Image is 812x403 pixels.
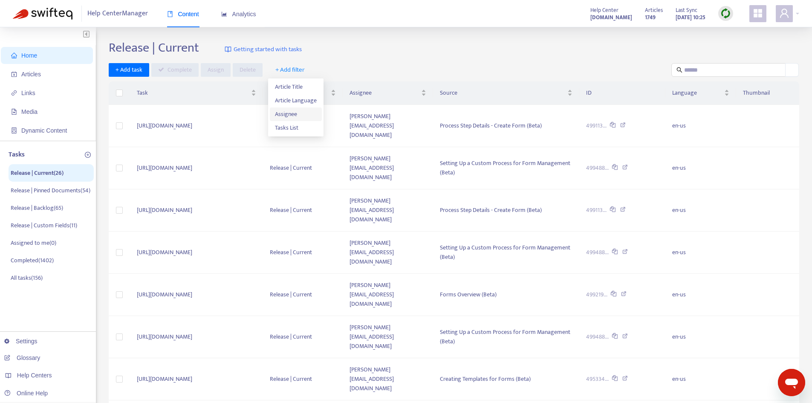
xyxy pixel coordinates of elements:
[275,82,317,92] span: Article Title
[130,232,263,274] td: [URL][DOMAIN_NAME]
[130,316,263,358] td: [URL][DOMAIN_NAME]
[11,273,43,282] p: All tasks ( 156 )
[221,11,256,17] span: Analytics
[17,372,52,379] span: Help Centers
[433,81,579,105] th: Source
[665,232,736,274] td: en-us
[665,81,736,105] th: Language
[753,8,763,18] span: appstore
[11,221,77,230] p: Release | Custom Fields ( 11 )
[778,369,805,396] iframe: Button to launch messaging window
[779,8,789,18] span: user
[665,316,736,358] td: en-us
[263,189,343,232] td: Release | Current
[85,152,91,158] span: plus-circle
[440,205,542,215] span: Process Step Details - Create Form (Beta)
[201,63,231,77] button: Assign
[130,274,263,316] td: [URL][DOMAIN_NAME]
[4,354,40,361] a: Glossary
[586,163,609,173] span: 499488...
[21,52,37,59] span: Home
[130,358,263,400] td: [URL][DOMAIN_NAME]
[440,243,570,262] span: Setting Up a Custom Process for Form Management (Beta)
[167,11,199,17] span: Content
[645,6,663,15] span: Articles
[4,338,38,345] a: Settings
[736,81,799,105] th: Thumbnail
[665,147,736,189] td: en-us
[665,358,736,400] td: en-us
[590,6,618,15] span: Help Center
[225,40,302,59] a: Getting started with tasks
[586,332,609,342] span: 499488...
[21,108,38,115] span: Media
[269,63,311,77] button: + Add filter
[221,11,227,17] span: area-chart
[275,110,317,119] span: Assignee
[263,358,343,400] td: Release | Current
[275,123,317,133] span: Tasks List
[440,121,542,130] span: Process Step Details - Create Form (Beta)
[586,206,607,215] span: 499113...
[343,358,433,400] td: [PERSON_NAME][EMAIL_ADDRESS][DOMAIN_NAME]
[21,90,35,96] span: Links
[665,189,736,232] td: en-us
[350,88,419,98] span: Assignee
[130,81,263,105] th: Task
[343,189,433,232] td: [PERSON_NAME][EMAIL_ADDRESS][DOMAIN_NAME]
[234,45,302,55] span: Getting started with tasks
[645,13,656,22] strong: 1749
[586,248,609,257] span: 499488...
[11,128,17,133] span: container
[676,67,682,73] span: search
[579,81,665,105] th: ID
[137,88,249,98] span: Task
[672,88,722,98] span: Language
[343,147,433,189] td: [PERSON_NAME][EMAIL_ADDRESS][DOMAIN_NAME]
[676,13,705,22] strong: [DATE] 10:25
[116,65,142,75] span: + Add task
[233,63,263,77] button: Delete
[109,63,149,77] button: + Add task
[130,105,263,147] td: [URL][DOMAIN_NAME]
[4,390,48,397] a: Online Help
[21,127,67,134] span: Dynamic Content
[263,81,343,105] th: List
[263,274,343,316] td: Release | Current
[586,290,607,299] span: 499219...
[676,6,697,15] span: Last Sync
[343,232,433,274] td: [PERSON_NAME][EMAIL_ADDRESS][DOMAIN_NAME]
[586,121,607,130] span: 499113...
[440,290,497,299] span: Forms Overview (Beta)
[590,12,632,22] a: [DOMAIN_NAME]
[151,63,199,77] button: Complete
[263,232,343,274] td: Release | Current
[440,88,566,98] span: Source
[11,203,63,212] p: Release | Backlog ( 65 )
[263,147,343,189] td: Release | Current
[343,105,433,147] td: [PERSON_NAME][EMAIL_ADDRESS][DOMAIN_NAME]
[665,274,736,316] td: en-us
[343,274,433,316] td: [PERSON_NAME][EMAIL_ADDRESS][DOMAIN_NAME]
[11,256,54,265] p: Completed ( 1402 )
[275,96,317,105] span: Article Language
[590,13,632,22] strong: [DOMAIN_NAME]
[275,65,305,75] span: + Add filter
[9,150,25,160] p: Tasks
[11,186,90,195] p: Release | Pinned Documents ( 54 )
[343,81,433,105] th: Assignee
[13,8,72,20] img: Swifteq
[225,46,231,53] img: image-link
[130,147,263,189] td: [URL][DOMAIN_NAME]
[21,71,41,78] span: Articles
[11,71,17,77] span: account-book
[109,40,199,55] h2: Release | Current
[11,52,17,58] span: home
[11,90,17,96] span: link
[11,168,64,177] p: Release | Current ( 26 )
[263,105,343,147] td: Release | Current
[440,158,570,177] span: Setting Up a Custom Process for Form Management (Beta)
[720,8,731,19] img: sync.dc5367851b00ba804db3.png
[665,105,736,147] td: en-us
[87,6,148,22] span: Help Center Manager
